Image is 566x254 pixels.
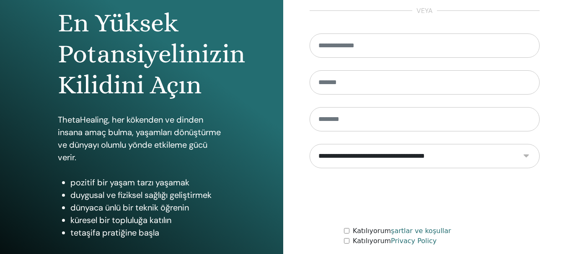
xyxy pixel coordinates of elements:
li: küresel bir topluluğa katılın [70,214,225,226]
iframe: reCAPTCHA [361,181,488,213]
p: ThetaHealing, her kökenden ve dinden insana amaç bulma, yaşamları dönüştürme ve dünyayı olumlu yö... [58,113,225,164]
li: pozitif bir yaşam tarzı yaşamak [70,176,225,189]
label: Katılıyorum [353,226,451,236]
label: Katılıyorum [353,236,437,246]
a: Privacy Policy [391,237,437,245]
li: dünyaca ünlü bir teknik öğrenin [70,201,225,214]
h1: En Yüksek Potansiyelinizin Kilidini Açın [58,8,225,101]
li: tetaşifa pratiğine başla [70,226,225,239]
li: duygusal ve fiziksel sağlığı geliştirmek [70,189,225,201]
span: veya [412,6,437,16]
a: şartlar ve koşullar [391,227,451,235]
